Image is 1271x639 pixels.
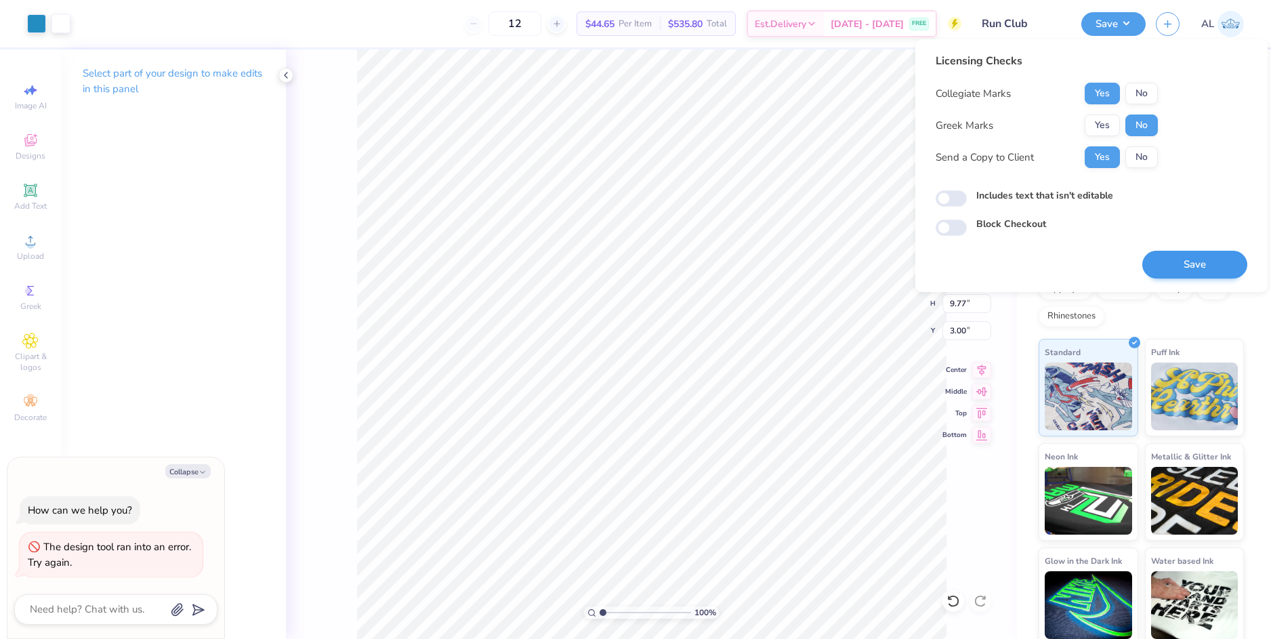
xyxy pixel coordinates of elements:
[668,17,703,31] span: $535.80
[972,10,1071,37] input: Untitled Design
[1151,467,1238,535] img: Metallic & Glitter Ink
[585,17,614,31] span: $44.65
[16,150,45,161] span: Designs
[7,351,54,373] span: Clipart & logos
[488,12,541,36] input: – –
[1125,83,1158,104] button: No
[936,118,993,133] div: Greek Marks
[1039,306,1104,327] div: Rhinestones
[912,19,926,28] span: FREE
[936,53,1158,69] div: Licensing Checks
[1085,83,1120,104] button: Yes
[1151,363,1238,430] img: Puff Ink
[942,387,967,396] span: Middle
[1142,251,1247,279] button: Save
[1045,467,1132,535] img: Neon Ink
[20,301,41,312] span: Greek
[707,17,727,31] span: Total
[1045,554,1122,568] span: Glow in the Dark Ink
[28,540,191,569] div: The design tool ran into an error. Try again.
[1045,345,1081,359] span: Standard
[1045,571,1132,639] img: Glow in the Dark Ink
[1151,554,1213,568] span: Water based Ink
[1085,115,1120,136] button: Yes
[1081,12,1146,36] button: Save
[28,503,132,517] div: How can we help you?
[755,17,806,31] span: Est. Delivery
[976,217,1046,231] label: Block Checkout
[15,100,47,111] span: Image AI
[1151,571,1238,639] img: Water based Ink
[1125,146,1158,168] button: No
[936,150,1034,165] div: Send a Copy to Client
[976,188,1113,203] label: Includes text that isn't editable
[1217,11,1244,37] img: Alyzza Lydia Mae Sobrino
[83,66,264,97] p: Select part of your design to make edits in this panel
[1125,115,1158,136] button: No
[1201,11,1244,37] a: AL
[942,409,967,418] span: Top
[619,17,652,31] span: Per Item
[942,430,967,440] span: Bottom
[1201,16,1214,32] span: AL
[14,201,47,211] span: Add Text
[1151,449,1231,463] span: Metallic & Glitter Ink
[165,464,211,478] button: Collapse
[942,365,967,375] span: Center
[14,412,47,423] span: Decorate
[694,606,716,619] span: 100 %
[936,86,1011,102] div: Collegiate Marks
[1045,363,1132,430] img: Standard
[1045,449,1078,463] span: Neon Ink
[17,251,44,262] span: Upload
[831,17,904,31] span: [DATE] - [DATE]
[1085,146,1120,168] button: Yes
[1151,345,1180,359] span: Puff Ink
